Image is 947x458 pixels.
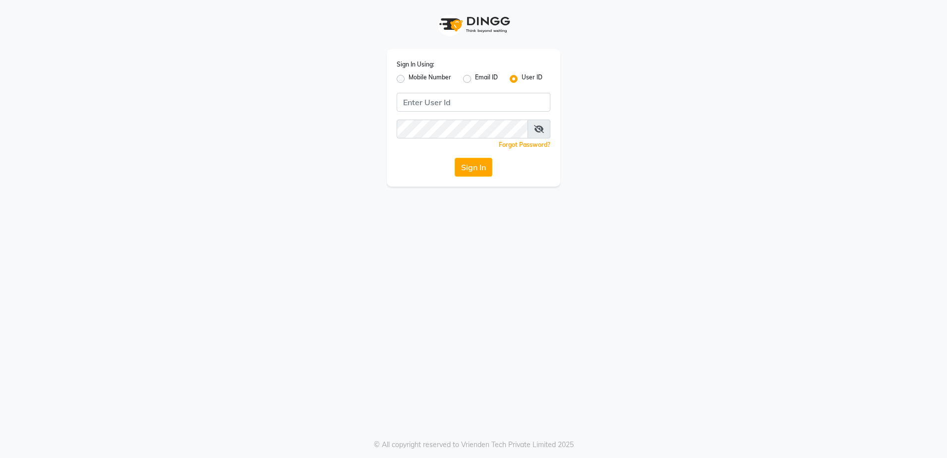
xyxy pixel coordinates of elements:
img: logo1.svg [434,10,513,39]
button: Sign In [455,158,492,177]
input: Username [397,93,550,112]
label: User ID [522,73,542,85]
label: Mobile Number [409,73,451,85]
label: Email ID [475,73,498,85]
a: Forgot Password? [499,141,550,148]
input: Username [397,120,528,138]
label: Sign In Using: [397,60,434,69]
